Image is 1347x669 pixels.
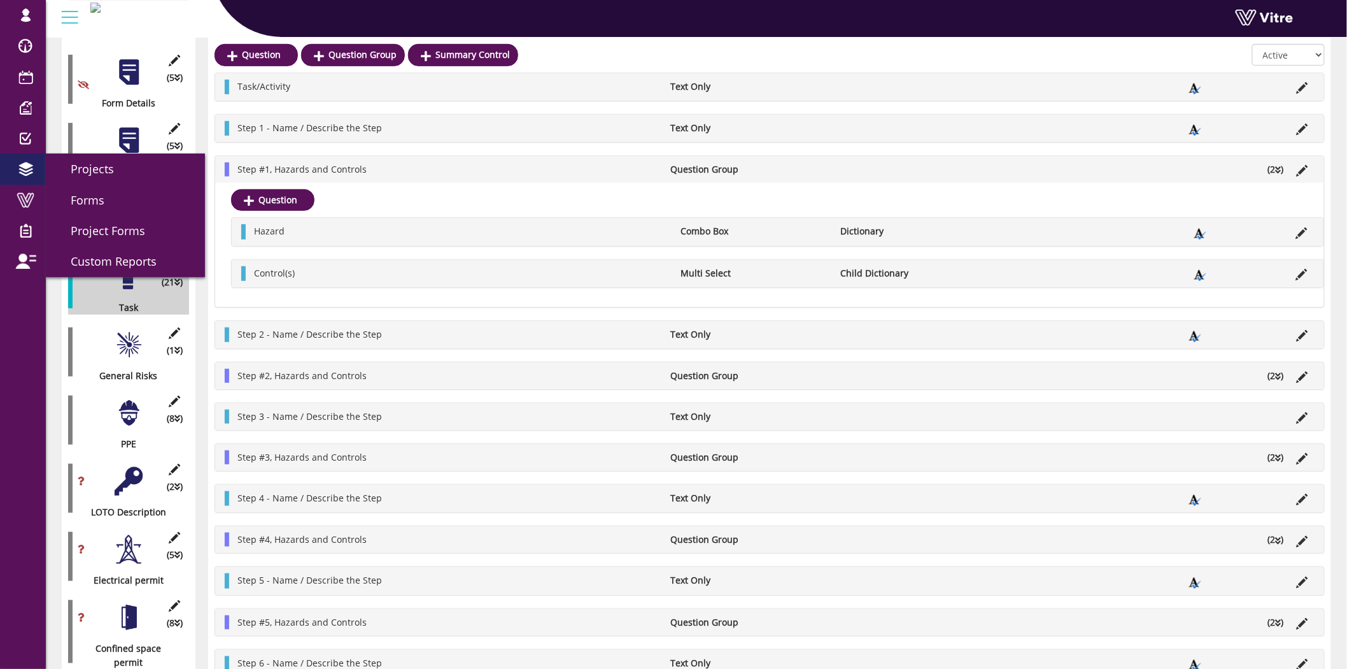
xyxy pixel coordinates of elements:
[665,491,827,505] li: Text Only
[55,161,114,176] span: Projects
[167,616,183,630] span: (8 )
[55,223,145,238] span: Project Forms
[665,410,827,424] li: Text Only
[665,162,827,176] li: Question Group
[68,505,180,519] div: LOTO Description
[665,533,827,547] li: Question Group
[68,96,180,110] div: Form Details
[674,224,834,238] li: Combo Box
[68,369,180,383] div: General Risks
[665,450,827,464] li: Question Group
[237,533,367,545] span: Step #4, Hazards and Controls
[46,246,205,277] a: Custom Reports
[1262,450,1290,464] li: (2 )
[68,573,180,587] div: Electrical permit
[167,480,183,494] span: (2 )
[665,121,827,135] li: Text Only
[55,192,104,208] span: Forms
[90,3,101,13] img: Logo-Web.png
[254,267,295,279] span: Control(s)
[674,266,834,280] li: Multi Select
[301,44,405,66] a: Question Group
[237,122,382,134] span: Step 1 - Name / Describe the Step
[215,44,298,66] a: Question
[68,301,180,315] div: Task
[237,410,382,422] span: Step 3 - Name / Describe the Step
[237,163,367,175] span: Step #1, Hazards and Controls
[237,370,367,382] span: Step #2, Hazards and Controls
[68,437,180,451] div: PPE
[237,451,367,463] span: Step #3, Hazards and Controls
[665,80,827,94] li: Text Only
[167,412,183,426] span: (8 )
[1262,615,1290,629] li: (2 )
[231,189,314,211] a: Question
[46,215,205,246] a: Project Forms
[1262,533,1290,547] li: (2 )
[665,615,827,629] li: Question Group
[167,343,183,357] span: (1 )
[834,266,994,280] li: Child Dictionary
[167,71,183,85] span: (5 )
[46,185,205,215] a: Forms
[167,139,183,153] span: (5 )
[237,657,382,669] span: Step 6 - Name / Describe the Step
[162,275,183,289] span: (21 )
[237,574,382,586] span: Step 5 - Name / Describe the Step
[1262,162,1290,176] li: (2 )
[408,44,518,66] a: Summary Control
[55,254,157,269] span: Custom Reports
[237,492,382,504] span: Step 4 - Name / Describe the Step
[237,616,367,628] span: Step #5, Hazards and Controls
[834,224,994,238] li: Dictionary
[254,225,285,237] span: Hazard
[665,369,827,383] li: Question Group
[1262,369,1290,383] li: (2 )
[46,154,205,184] a: Projects
[167,548,183,562] span: (5 )
[237,328,382,340] span: Step 2 - Name / Describe the Step
[237,80,290,92] span: Task/Activity
[665,327,827,342] li: Text Only
[665,573,827,587] li: Text Only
